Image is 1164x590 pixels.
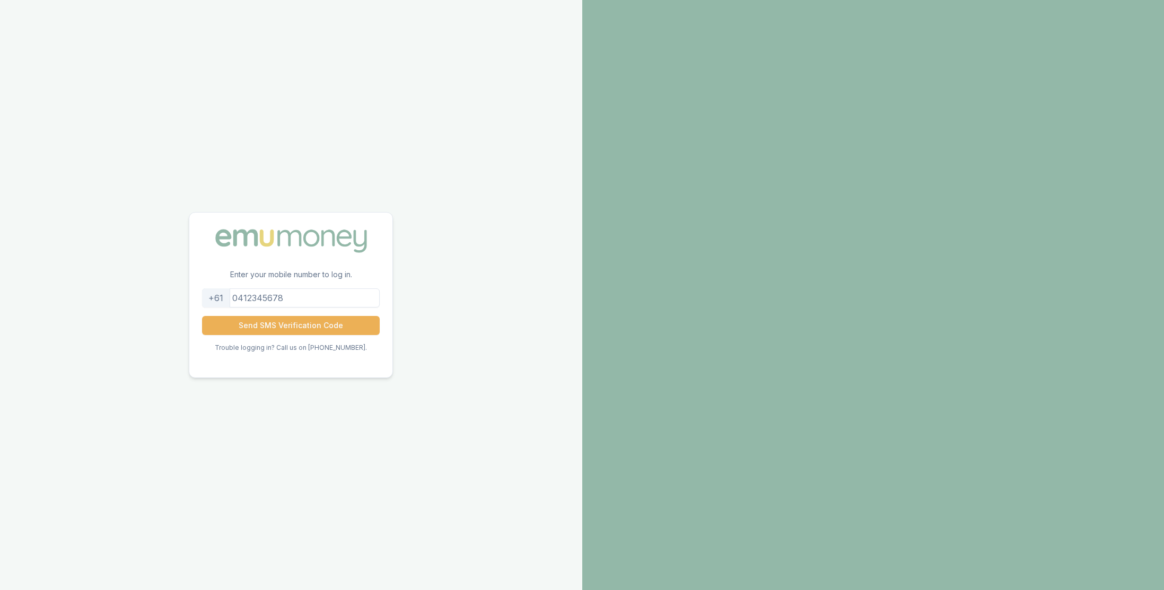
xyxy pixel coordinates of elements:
button: Send SMS Verification Code [202,316,380,335]
img: Emu Money [212,225,371,256]
div: +61 [202,288,230,307]
input: 0412345678 [202,288,380,307]
p: Trouble logging in? Call us on [PHONE_NUMBER]. [215,344,367,352]
p: Enter your mobile number to log in. [189,269,392,288]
